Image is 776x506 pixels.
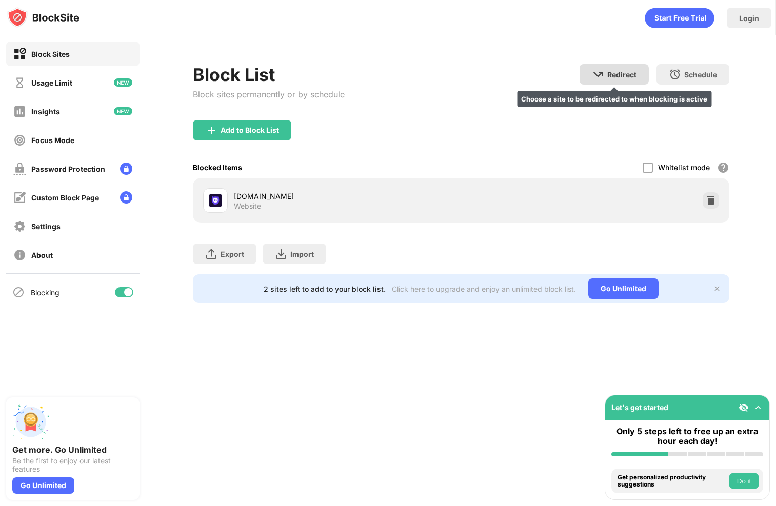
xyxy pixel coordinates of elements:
div: Insights [31,107,60,116]
img: block-on.svg [13,48,26,60]
div: [DOMAIN_NAME] [234,191,461,201]
img: omni-setup-toggle.svg [753,402,763,413]
div: Block sites permanently or by schedule [193,89,345,99]
div: animation [645,8,714,28]
img: lock-menu.svg [120,163,132,175]
div: About [31,251,53,259]
img: settings-off.svg [13,220,26,233]
div: Blocking [31,288,59,297]
div: Be the first to enjoy our latest features [12,457,133,473]
div: Go Unlimited [12,477,74,494]
div: Custom Block Page [31,193,99,202]
button: Do it [729,473,759,489]
div: Let's get started [611,403,668,412]
div: Only 5 steps left to free up an extra hour each day! [611,427,763,446]
div: Import [290,250,314,258]
img: push-unlimited.svg [12,403,49,440]
img: about-off.svg [13,249,26,261]
div: Settings [31,222,61,231]
img: focus-off.svg [13,134,26,147]
div: Go Unlimited [588,278,659,299]
img: new-icon.svg [114,78,132,87]
div: Add to Block List [221,126,279,134]
div: Click here to upgrade and enjoy an unlimited block list. [392,285,576,293]
div: 2 sites left to add to your block list. [264,285,386,293]
div: Whitelist mode [658,163,710,172]
div: Website [234,201,261,211]
img: blocking-icon.svg [12,286,25,298]
img: customize-block-page-off.svg [13,191,26,204]
div: Get personalized productivity suggestions [618,474,726,489]
div: Redirect [607,70,636,79]
div: Get more. Go Unlimited [12,444,133,455]
div: Export [221,250,244,258]
img: eye-not-visible.svg [739,402,749,413]
img: favicons [209,194,222,207]
img: insights-off.svg [13,105,26,118]
img: new-icon.svg [114,107,132,115]
div: Login [739,14,759,23]
img: lock-menu.svg [120,191,132,204]
div: Usage Limit [31,78,72,87]
img: x-button.svg [713,285,721,293]
div: Blocked Items [193,163,242,172]
img: logo-blocksite.svg [7,7,79,28]
div: Block Sites [31,50,70,58]
img: time-usage-off.svg [13,76,26,89]
div: Schedule [684,70,717,79]
div: Choose a site to be redirected to when blocking is active [517,91,711,107]
div: Block List [193,64,345,85]
div: Focus Mode [31,136,74,145]
div: Password Protection [31,165,105,173]
img: password-protection-off.svg [13,163,26,175]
